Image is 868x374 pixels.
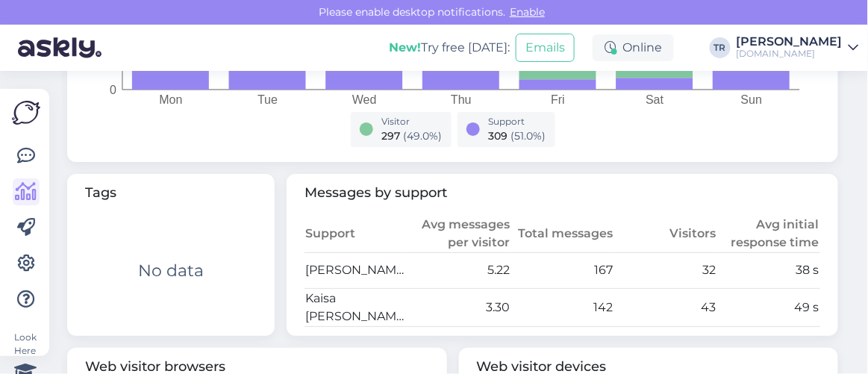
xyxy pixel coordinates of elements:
tspan: Fri [551,93,565,106]
div: Visitor [382,115,443,128]
td: 167 [511,252,614,288]
td: 43 [614,288,717,326]
td: 5.22 [408,252,511,288]
span: 297 [382,129,401,143]
tspan: Sun [741,93,762,106]
td: 49 s [717,288,820,326]
a: [PERSON_NAME][DOMAIN_NAME] [737,36,859,60]
td: 3.30 [408,288,511,326]
td: 142 [511,288,614,326]
span: ( 51.0 %) [511,129,546,143]
th: Total messages [511,215,614,253]
td: 38 s [717,252,820,288]
div: TR [710,37,731,58]
b: New! [389,40,421,54]
tspan: Thu [451,93,472,106]
th: Avg initial response time [717,215,820,253]
td: [PERSON_NAME] [305,252,408,288]
div: Try free [DATE]: [389,39,510,57]
th: Avg messages per visitor [408,215,511,253]
td: Kaisa [PERSON_NAME] [305,288,408,326]
img: Askly Logo [12,101,40,125]
td: 32 [614,252,717,288]
span: Messages by support [305,183,820,203]
tspan: Mon [159,93,182,106]
span: ( 49.0 %) [404,129,443,143]
tspan: Wed [352,93,377,106]
tspan: Tue [257,93,278,106]
span: 309 [489,129,508,143]
th: Visitors [614,215,717,253]
div: Online [593,34,674,61]
div: No data [138,258,204,283]
span: Tags [85,183,257,203]
div: [DOMAIN_NAME] [737,48,843,60]
span: Enable [505,5,549,19]
button: Emails [516,34,575,62]
tspan: 0 [110,83,116,96]
div: Support [489,115,546,128]
tspan: Sat [646,93,664,106]
div: [PERSON_NAME] [737,36,843,48]
th: Support [305,215,408,253]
